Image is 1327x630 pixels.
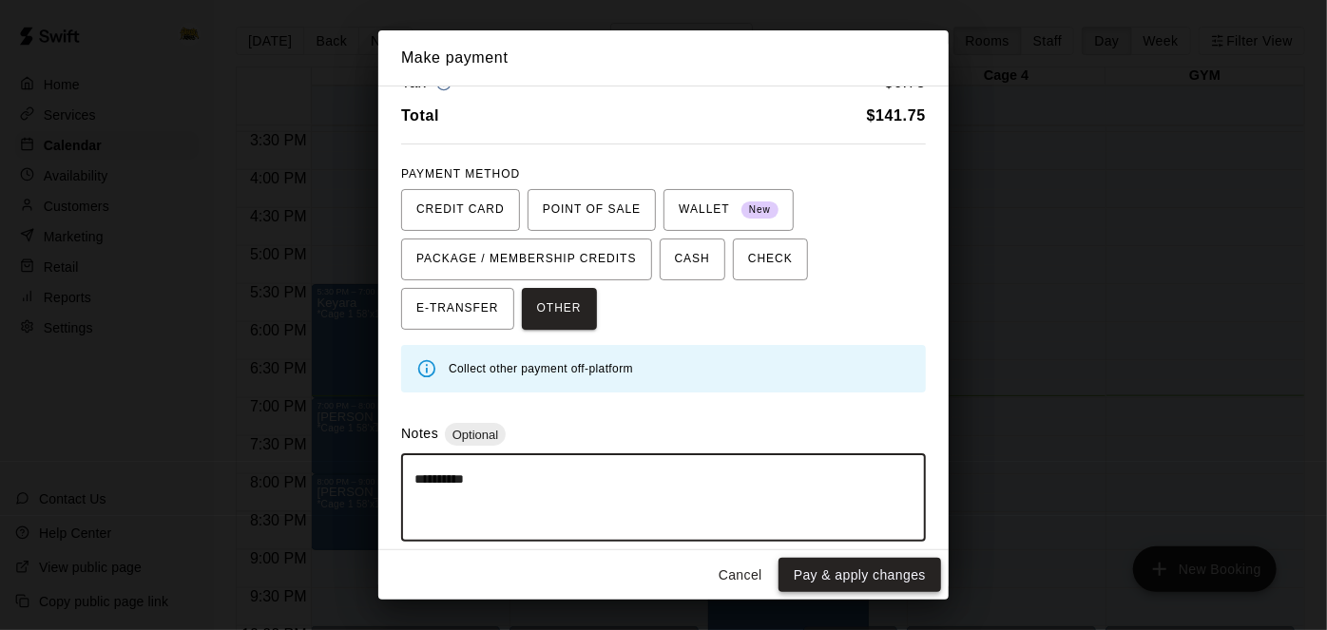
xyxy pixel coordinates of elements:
h2: Make payment [378,30,949,86]
span: Collect other payment off-platform [449,362,633,375]
button: E-TRANSFER [401,288,514,330]
b: Total [401,107,439,124]
span: OTHER [537,294,582,324]
span: POINT OF SALE [543,195,641,225]
span: E-TRANSFER [416,294,499,324]
button: CREDIT CARD [401,189,520,231]
button: CHECK [733,239,808,280]
button: WALLET New [663,189,794,231]
span: CREDIT CARD [416,195,505,225]
span: WALLET [679,195,779,225]
span: PAYMENT METHOD [401,167,520,181]
button: Pay & apply changes [779,558,941,593]
label: Notes [401,426,438,441]
button: CASH [660,239,725,280]
span: New [741,198,779,223]
span: PACKAGE / MEMBERSHIP CREDITS [416,244,637,275]
span: CHECK [748,244,793,275]
button: OTHER [522,288,597,330]
button: Cancel [710,558,771,593]
button: POINT OF SALE [528,189,656,231]
span: CASH [675,244,710,275]
button: PACKAGE / MEMBERSHIP CREDITS [401,239,652,280]
span: Optional [445,428,506,442]
b: $ 141.75 [867,107,926,124]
